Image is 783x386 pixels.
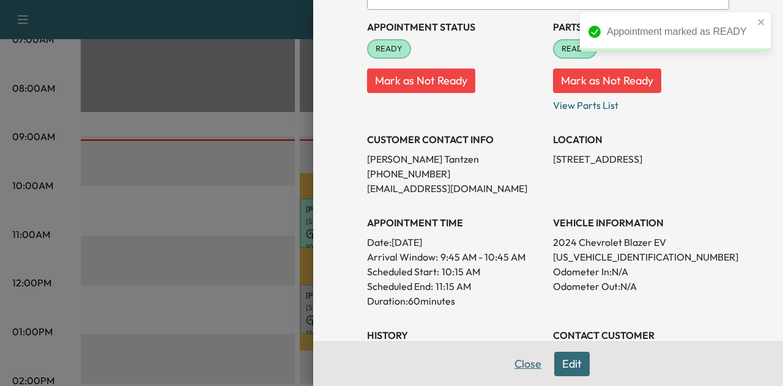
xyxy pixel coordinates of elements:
[367,294,543,308] p: Duration: 60 minutes
[367,152,543,166] p: [PERSON_NAME] Tantzen
[553,328,729,343] h3: CONTACT CUSTOMER
[607,24,754,39] div: Appointment marked as READY
[367,264,439,279] p: Scheduled Start:
[367,235,543,250] p: Date: [DATE]
[554,43,596,55] span: READY
[367,166,543,181] p: [PHONE_NUMBER]
[553,132,729,147] h3: LOCATION
[553,152,729,166] p: [STREET_ADDRESS]
[367,69,475,93] button: Mark as Not Ready
[553,279,729,294] p: Odometer Out: N/A
[368,43,410,55] span: READY
[553,235,729,250] p: 2024 Chevrolet Blazer EV
[367,215,543,230] h3: APPOINTMENT TIME
[554,352,590,376] button: Edit
[553,250,729,264] p: [US_VEHICLE_IDENTIFICATION_NUMBER]
[367,181,543,196] p: [EMAIL_ADDRESS][DOMAIN_NAME]
[440,250,525,264] span: 9:45 AM - 10:45 AM
[553,93,729,113] p: View Parts List
[553,264,729,279] p: Odometer In: N/A
[553,20,729,34] h3: Parts Status
[507,352,549,376] button: Close
[436,279,471,294] p: 11:15 AM
[442,264,480,279] p: 10:15 AM
[757,17,766,27] button: close
[367,20,543,34] h3: Appointment Status
[553,69,661,93] button: Mark as Not Ready
[367,279,433,294] p: Scheduled End:
[367,328,543,343] h3: History
[553,215,729,230] h3: VEHICLE INFORMATION
[367,132,543,147] h3: CUSTOMER CONTACT INFO
[367,250,543,264] p: Arrival Window:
